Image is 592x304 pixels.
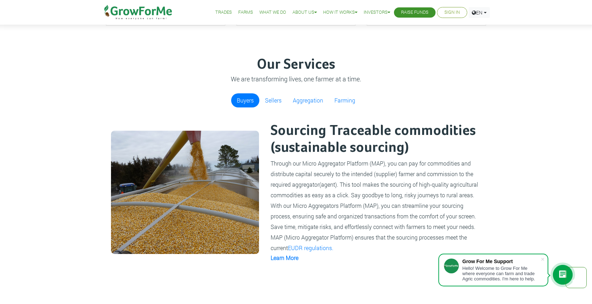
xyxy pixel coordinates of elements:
a: What We Do [259,9,286,16]
a: Aggregation [287,93,329,107]
a: Sellers [259,93,287,107]
h2: Sourcing Traceable commodities (sustainable sourcing) [271,123,480,156]
a: EN [469,7,490,18]
a: Farming [329,93,361,107]
h3: Our Services [107,56,485,73]
a: Raise Funds [401,9,428,16]
a: How it Works [323,9,357,16]
a: Investors [364,9,390,16]
small: Through our Micro Aggregator Platform (MAP), you can pay for commodities and distribute capital s... [271,160,478,252]
img: growforme image [111,131,259,254]
a: About Us [292,9,317,16]
div: Hello! Welcome to Grow For Me where everyone can farm and trade Agric commodities. I'm here to help. [462,266,541,281]
a: Trades [215,9,232,16]
a: Sign In [444,9,460,16]
a: Buyers [231,93,259,107]
p: We are transforming lives, one farmer at a time. [107,74,485,84]
a: Learn More [271,254,298,261]
a: Farms [238,9,253,16]
div: Grow For Me Support [462,259,541,264]
a: EUDR regulations. [288,244,333,252]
